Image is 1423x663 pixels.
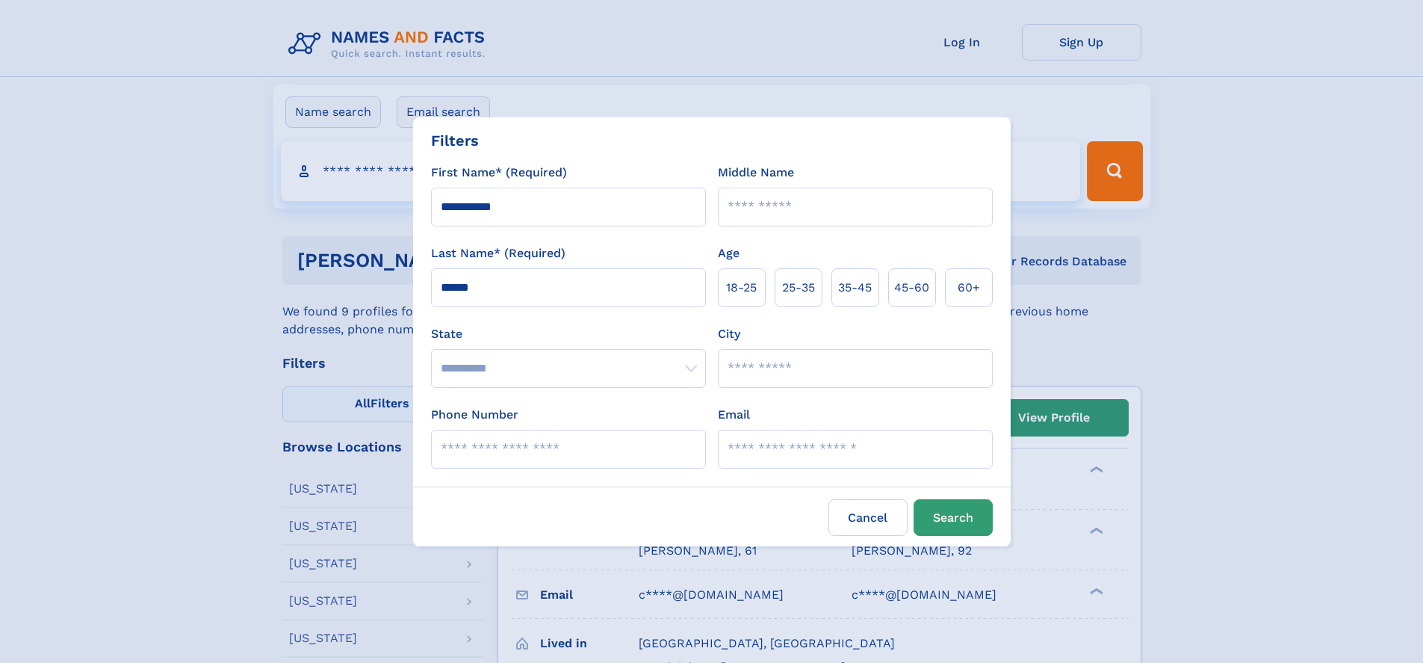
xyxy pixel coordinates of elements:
[718,325,740,343] label: City
[718,164,794,182] label: Middle Name
[894,279,929,297] span: 45‑60
[431,164,567,182] label: First Name* (Required)
[431,244,565,262] label: Last Name* (Required)
[431,129,479,152] div: Filters
[718,244,740,262] label: Age
[838,279,872,297] span: 35‑45
[958,279,980,297] span: 60+
[828,499,908,536] label: Cancel
[718,406,750,424] label: Email
[914,499,993,536] button: Search
[726,279,757,297] span: 18‑25
[782,279,815,297] span: 25‑35
[431,325,706,343] label: State
[431,406,518,424] label: Phone Number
